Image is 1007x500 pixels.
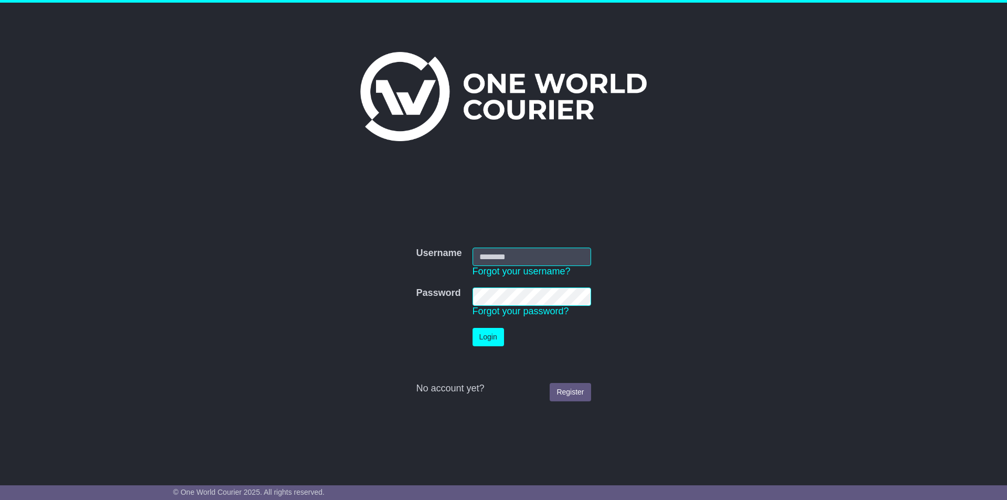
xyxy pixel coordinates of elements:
label: Password [416,288,460,299]
button: Login [473,328,504,346]
span: © One World Courier 2025. All rights reserved. [173,488,325,496]
a: Forgot your password? [473,306,569,316]
div: No account yet? [416,383,591,395]
a: Forgot your username? [473,266,571,276]
img: One World [360,52,647,141]
a: Register [550,383,591,401]
label: Username [416,248,462,259]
